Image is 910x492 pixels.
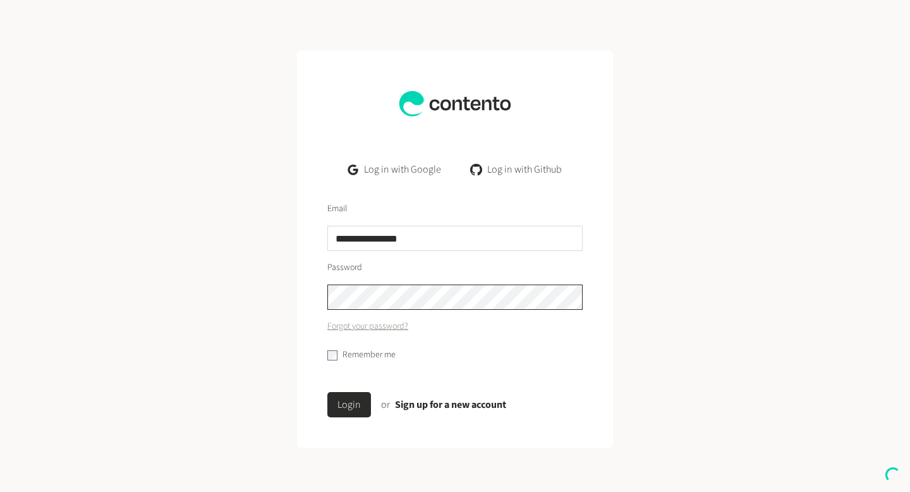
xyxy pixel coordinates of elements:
a: Sign up for a new account [395,398,506,412]
span: or [381,398,390,412]
a: Forgot your password? [327,320,408,333]
label: Remember me [343,348,396,362]
a: Log in with Google [338,157,451,182]
a: Log in with Github [461,157,572,182]
button: Login [327,392,371,417]
label: Email [327,202,347,216]
label: Password [327,261,362,274]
